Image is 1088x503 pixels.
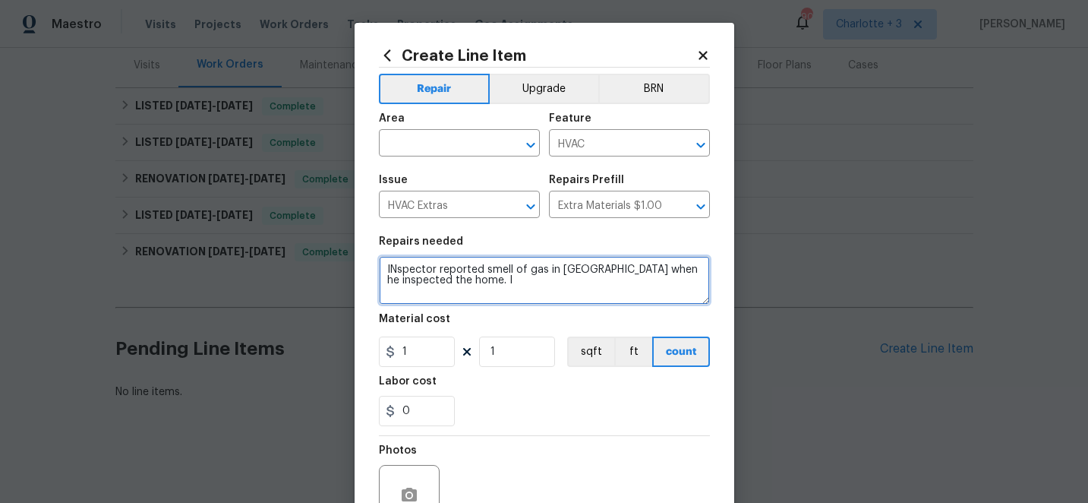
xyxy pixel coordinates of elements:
h2: Create Line Item [379,47,696,64]
h5: Repairs Prefill [549,175,624,185]
h5: Issue [379,175,408,185]
h5: Area [379,113,405,124]
button: ft [614,337,652,367]
button: Open [520,196,541,217]
button: Open [520,134,541,156]
button: BRN [598,74,710,104]
h5: Feature [549,113,591,124]
button: Open [690,134,711,156]
button: Repair [379,74,490,104]
h5: Material cost [379,314,450,324]
button: Open [690,196,711,217]
button: sqft [567,337,614,367]
textarea: INspector reported smell of gas in [GEOGRAPHIC_DATA] when he inspected the home. I [379,256,710,305]
h5: Labor cost [379,376,437,387]
h5: Photos [379,445,417,456]
button: count [652,337,710,367]
h5: Repairs needed [379,236,463,247]
button: Upgrade [490,74,598,104]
